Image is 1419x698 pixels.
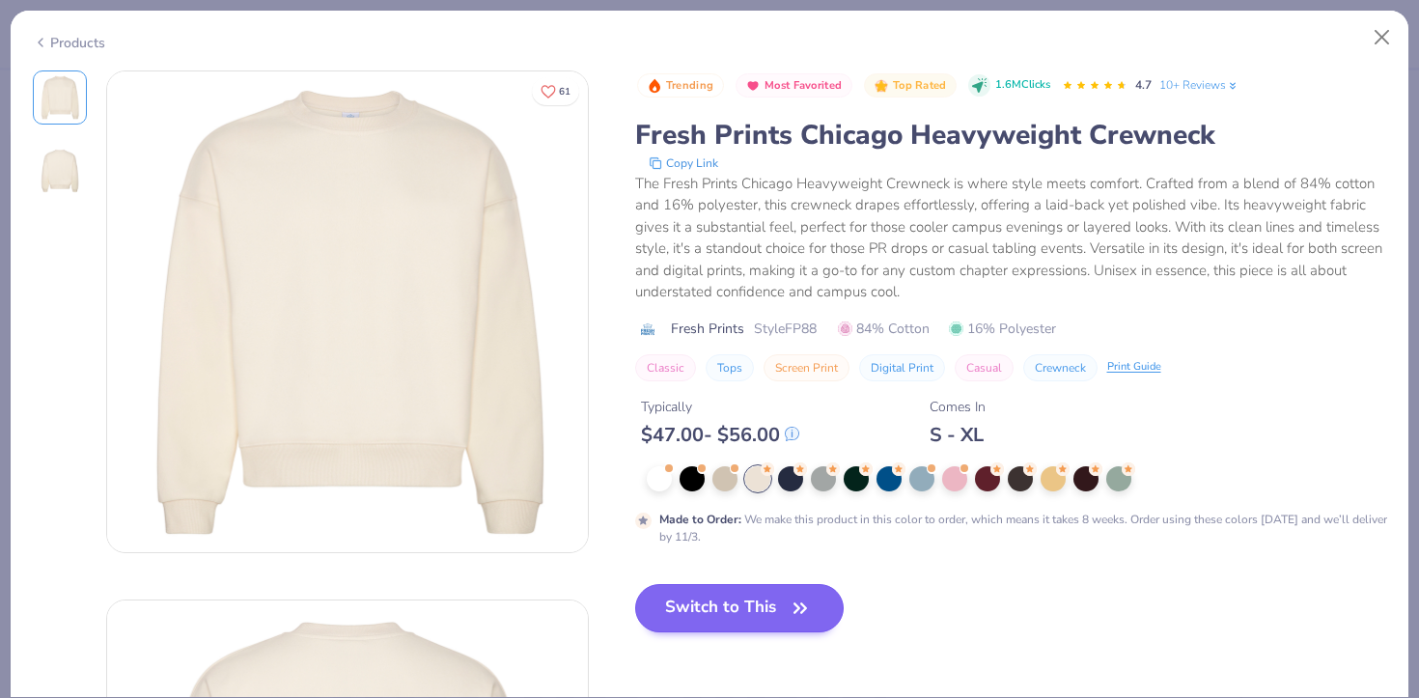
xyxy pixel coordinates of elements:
div: We make this product in this color to order, which means it takes 8 weeks. Order using these colo... [659,511,1387,545]
button: Screen Print [764,354,849,381]
div: Comes In [930,397,986,417]
span: 1.6M Clicks [995,77,1050,94]
div: Typically [641,397,799,417]
span: Style FP88 [754,319,817,339]
button: copy to clipboard [643,154,724,173]
strong: Made to Order : [659,512,741,527]
img: Trending sort [647,78,662,94]
img: Top Rated sort [874,78,889,94]
button: Switch to This [635,584,845,632]
span: Fresh Prints [671,319,744,339]
span: 4.7 [1135,77,1152,93]
div: $ 47.00 - $ 56.00 [641,423,799,447]
div: Products [33,33,105,53]
div: Fresh Prints Chicago Heavyweight Crewneck [635,117,1387,154]
img: Most Favorited sort [745,78,761,94]
button: Like [532,77,579,105]
a: 10+ Reviews [1159,76,1239,94]
div: 4.7 Stars [1062,70,1127,101]
button: Badge Button [637,73,724,98]
button: Close [1364,19,1401,56]
img: Front [107,71,588,552]
button: Badge Button [736,73,852,98]
img: Back [37,148,83,194]
button: Tops [706,354,754,381]
button: Casual [955,354,1014,381]
span: 84% Cotton [838,319,930,339]
div: S - XL [930,423,986,447]
span: 16% Polyester [949,319,1056,339]
button: Digital Print [859,354,945,381]
button: Classic [635,354,696,381]
button: Crewneck [1023,354,1098,381]
span: 61 [559,87,570,97]
div: Print Guide [1107,359,1161,376]
span: Most Favorited [765,80,842,91]
img: brand logo [635,321,661,337]
span: Trending [666,80,713,91]
button: Badge Button [864,73,957,98]
img: Front [37,74,83,121]
div: The Fresh Prints Chicago Heavyweight Crewneck is where style meets comfort. Crafted from a blend ... [635,173,1387,303]
span: Top Rated [893,80,947,91]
